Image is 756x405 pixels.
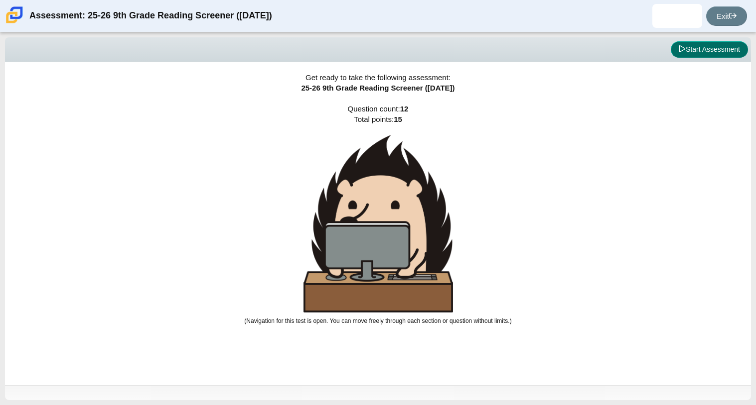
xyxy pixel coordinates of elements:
img: hedgehog-behind-computer-large.png [303,135,453,312]
button: Start Assessment [671,41,748,58]
span: Question count: Total points: [244,104,511,324]
span: 25-26 9th Grade Reading Screener ([DATE]) [301,84,454,92]
div: Assessment: 25-26 9th Grade Reading Screener ([DATE]) [29,4,272,28]
a: Carmen School of Science & Technology [4,18,25,27]
small: (Navigation for this test is open. You can move freely through each section or question without l... [244,317,511,324]
span: Get ready to take the following assessment: [305,73,451,82]
a: Exit [706,6,747,26]
b: 15 [394,115,402,123]
img: jonatan.abarcagarc.8YrqGG [669,8,685,24]
b: 12 [400,104,409,113]
img: Carmen School of Science & Technology [4,4,25,25]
